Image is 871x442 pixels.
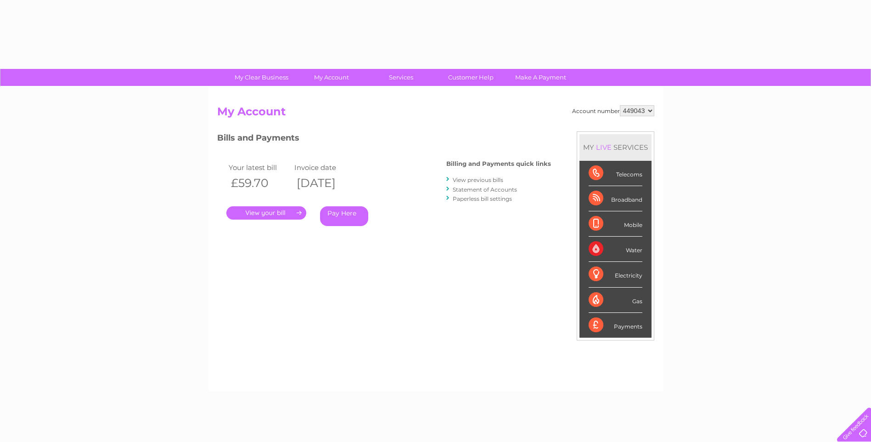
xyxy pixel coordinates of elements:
[363,69,439,86] a: Services
[572,105,654,116] div: Account number
[453,195,512,202] a: Paperless bill settings
[453,186,517,193] a: Statement of Accounts
[224,69,299,86] a: My Clear Business
[217,131,551,147] h3: Bills and Payments
[589,262,642,287] div: Electricity
[226,206,306,220] a: .
[293,69,369,86] a: My Account
[217,105,654,123] h2: My Account
[589,288,642,313] div: Gas
[589,237,642,262] div: Water
[589,211,642,237] div: Mobile
[589,313,642,338] div: Payments
[503,69,579,86] a: Make A Payment
[292,161,358,174] td: Invoice date
[226,161,292,174] td: Your latest bill
[292,174,358,193] th: [DATE]
[226,174,292,193] th: £59.70
[433,69,509,86] a: Customer Help
[453,176,503,183] a: View previous bills
[589,186,642,211] div: Broadband
[446,160,551,167] h4: Billing and Payments quick links
[320,206,368,226] a: Pay Here
[589,161,642,186] div: Telecoms
[579,134,652,160] div: MY SERVICES
[594,143,613,152] div: LIVE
